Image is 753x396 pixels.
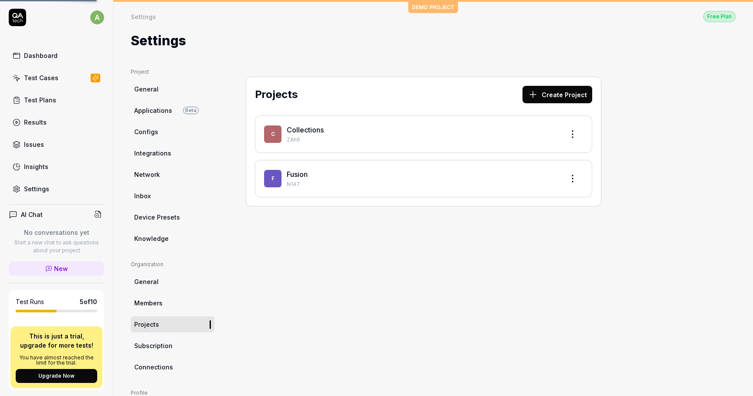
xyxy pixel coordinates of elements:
[131,316,214,332] a: Projects
[24,184,49,193] div: Settings
[134,106,172,115] span: Applications
[287,180,557,188] p: N147
[264,170,282,187] span: F
[24,95,56,105] div: Test Plans
[9,114,104,131] a: Results
[24,162,48,171] div: Insights
[16,332,97,350] p: This is just a trial, upgrade for more tests!
[134,127,158,136] span: Configs
[134,362,173,372] span: Connections
[54,264,68,273] span: New
[264,125,282,143] span: C
[134,191,151,200] span: Inbox
[131,12,156,21] div: Settings
[24,118,47,127] div: Results
[9,261,104,276] a: New
[131,188,214,204] a: Inbox
[131,68,214,76] div: Project
[16,369,97,383] button: Upgrade Now
[134,341,173,350] span: Subscription
[131,166,214,183] a: Network
[21,210,43,219] h4: AI Chat
[24,51,58,60] div: Dashboard
[134,234,169,243] span: Knowledge
[9,228,104,237] p: No conversations yet
[131,124,214,140] a: Configs
[24,73,58,82] div: Test Cases
[703,11,736,22] div: Free Plan
[9,47,104,64] a: Dashboard
[131,81,214,97] a: General
[134,85,159,94] span: General
[9,136,104,153] a: Issues
[703,10,736,22] button: Free Plan
[134,149,171,158] span: Integrations
[9,158,104,175] a: Insights
[16,355,97,366] p: You have almost reached the limit for the trial.
[9,180,104,197] a: Settings
[183,107,199,114] span: Beta
[131,209,214,225] a: Device Presets
[9,239,104,254] p: Start a new chat to ask questions about your project
[90,10,104,24] span: a
[287,136,557,144] p: ZAh6
[131,261,214,268] div: Organization
[131,102,214,118] a: ApplicationsBeta
[134,298,163,308] span: Members
[287,125,324,134] a: Collections
[131,274,214,290] a: General
[131,230,214,247] a: Knowledge
[287,170,308,179] a: Fusion
[90,9,104,26] button: a
[131,359,214,375] a: Connections
[134,320,159,329] span: Projects
[522,86,592,103] button: Create Project
[134,213,180,222] span: Device Presets
[16,298,44,306] h5: Test Runs
[131,31,186,51] h1: Settings
[255,87,298,102] h2: Projects
[134,170,160,179] span: Network
[131,295,214,311] a: Members
[9,69,104,86] a: Test Cases
[134,277,159,286] span: General
[131,338,214,354] a: Subscription
[131,145,214,161] a: Integrations
[80,297,97,306] span: 5 of 10
[9,91,104,108] a: Test Plans
[24,140,44,149] div: Issues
